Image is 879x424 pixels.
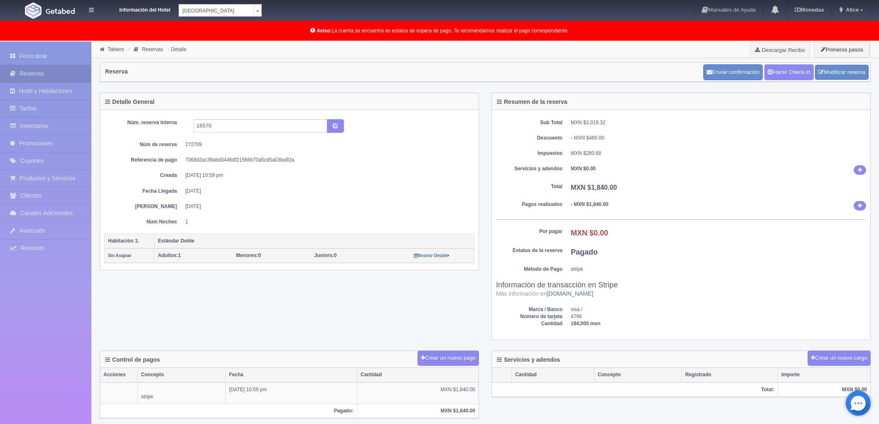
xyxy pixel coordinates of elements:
[104,4,170,14] dt: Información del Hotel
[496,290,593,297] small: Más información en
[357,368,479,382] th: Cantidad
[357,382,479,404] td: MXN $1,840.00
[226,382,357,404] td: [DATE] 10:59 pm
[547,290,593,297] a: [DOMAIN_NAME]
[185,203,468,210] dd: [DATE]
[185,141,468,148] dd: 272709
[105,99,155,105] h4: Detalle General
[497,357,560,363] h4: Servicios y adendos
[496,228,562,235] dt: Por pagar
[108,47,124,52] a: Tablero
[158,252,178,258] strong: Adultos:
[778,368,870,382] th: Importe
[496,135,562,142] dt: Descuento
[571,150,866,157] dd: MXN $280.68
[414,252,450,258] a: Mostrar Detalle
[682,368,778,382] th: Registrado
[496,247,562,254] dt: Estatus de la reserva
[105,69,128,75] h4: Reserva
[357,404,479,418] th: MXN $1,840.00
[571,313,866,320] dd: 4796
[496,266,562,273] dt: Método de Pago
[110,203,177,210] dt: [PERSON_NAME]
[571,229,608,237] b: MXN $0.00
[155,234,474,248] th: Estándar Doble
[110,172,177,179] dt: Creada
[137,382,226,404] td: stripe
[496,313,562,320] dt: Número de tarjeta
[314,252,334,258] strong: Juniors:
[844,7,859,13] span: Alice
[236,252,261,258] span: 0
[703,64,763,80] button: Enviar confirmación
[182,5,250,17] span: [GEOGRAPHIC_DATA]
[571,306,866,313] dd: visa /
[571,119,866,126] dd: MXN $2,019.32
[496,165,562,172] dt: Servicios y adendos
[317,28,331,34] b: Aviso:
[814,42,870,58] button: Primeros pasos
[105,357,160,363] h4: Control de pagos
[108,253,131,258] small: Sin Asignar
[571,135,866,142] div: - MXN $460.00
[594,368,682,382] th: Concepto
[165,45,189,53] li: Detalle
[110,157,177,164] dt: Referencia de pago
[236,252,258,258] strong: Menores:
[100,404,357,418] th: Pagado:
[512,368,594,382] th: Cantidad
[185,218,468,225] dd: 1
[808,350,871,366] button: Crear un nuevo cargo
[795,7,824,13] b: Monedas
[25,2,42,19] img: Getabed
[492,382,778,397] th: Total:
[185,188,468,195] dd: [DATE]
[110,119,177,126] dt: Núm. reserva interna
[815,65,869,80] a: Modificar reserva
[497,99,567,105] h4: Resumen de la reserva
[137,368,226,382] th: Concepto
[417,350,479,366] button: Crear un nuevo pago
[496,306,562,313] dt: Marca / Banco
[179,4,262,17] a: [GEOGRAPHIC_DATA]
[100,368,137,382] th: Acciones
[778,382,870,397] th: MXN $0.00
[185,172,468,179] dd: [DATE] 10:59 pm
[764,64,814,80] a: Hacer Check-In
[185,157,468,164] dd: 7068d2ac36abd3446df21566b70a5cd5a03ba92a
[496,201,562,208] dt: Pagos realizados
[158,252,181,258] span: 1
[496,281,866,298] h3: Información de transacción en Stripe
[571,166,596,172] b: MXN $0.00
[571,248,598,256] b: Pagado
[750,42,810,58] a: Descargar Recibo
[108,238,139,244] b: Habitación 1:
[110,141,177,148] dt: Núm de reserva
[571,266,866,273] dd: stripe
[110,218,177,225] dt: Núm Noches
[496,119,562,126] dt: Sub Total
[496,320,562,327] dt: Cantidad
[226,368,357,382] th: Fecha
[571,201,609,207] b: - MXN $1,840.00
[110,188,177,195] dt: Fecha Llegada
[496,183,562,190] dt: Total
[496,150,562,157] dt: Impuestos
[314,252,337,258] span: 0
[46,8,75,14] img: Getabed
[142,47,163,52] a: Reservas
[571,184,617,191] b: MXN $1,840.00
[571,321,600,326] b: 184,000 mxn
